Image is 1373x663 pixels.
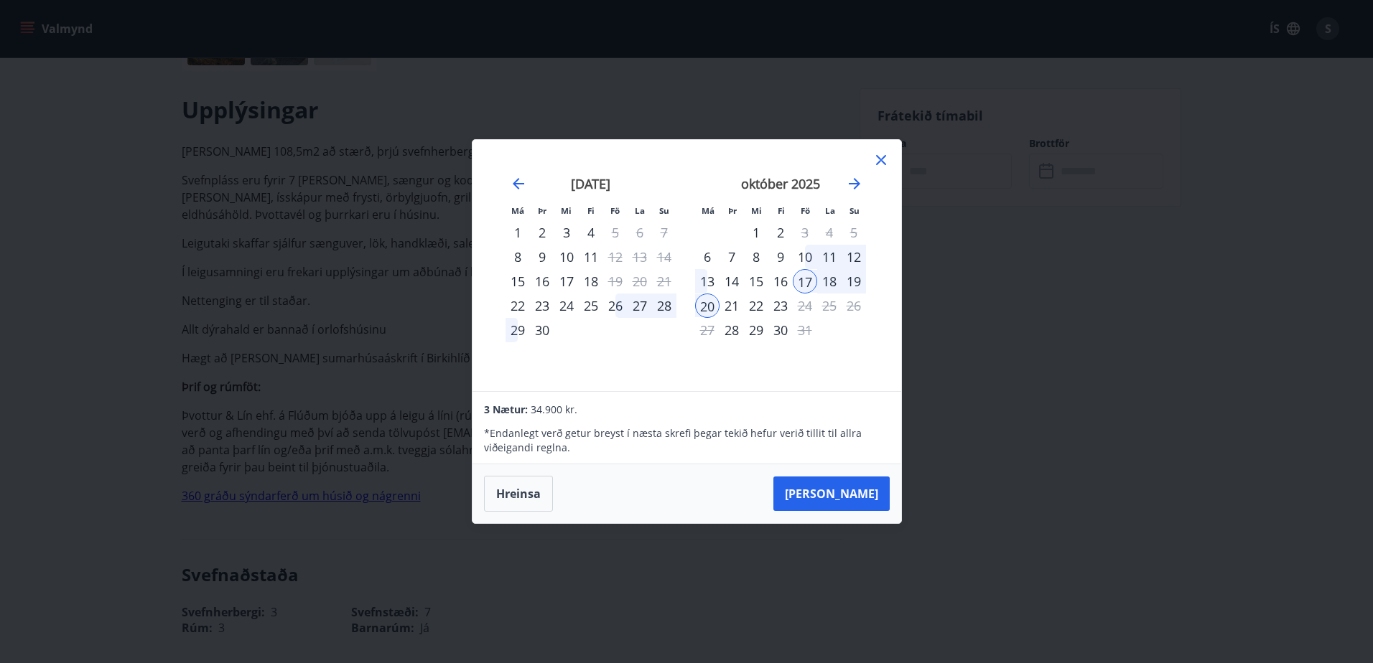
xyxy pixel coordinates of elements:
td: Choose miðvikudagur, 29. október 2025 as your check-in date. It’s available. [744,318,768,342]
td: Choose mánudagur, 8. september 2025 as your check-in date. It’s available. [506,245,530,269]
small: Má [511,205,524,216]
div: Move backward to switch to the previous month. [510,175,527,192]
div: 8 [744,245,768,269]
td: Selected as start date. föstudagur, 17. október 2025 [793,269,817,293]
td: Choose fimmtudagur, 2. október 2025 as your check-in date. It’s available. [768,220,793,245]
small: Þr [728,205,737,216]
div: 9 [768,245,793,269]
div: 22 [744,293,768,318]
div: 2 [530,220,554,245]
td: Choose þriðjudagur, 16. september 2025 as your check-in date. It’s available. [530,269,554,293]
div: 25 [579,293,603,318]
div: Aðeins útritun í boði [603,269,628,293]
small: Fi [778,205,785,216]
td: Choose miðvikudagur, 24. september 2025 as your check-in date. It’s available. [554,293,579,318]
td: Not available. mánudagur, 27. október 2025 [695,318,720,342]
div: 16 [768,269,793,293]
div: 30 [530,318,554,342]
div: 10 [793,245,817,269]
td: Choose miðvikudagur, 1. október 2025 as your check-in date. It’s available. [744,220,768,245]
td: Choose föstudagur, 3. október 2025 as your check-in date. It’s available. [793,220,817,245]
div: 29 [744,318,768,342]
td: Not available. sunnudagur, 5. október 2025 [842,220,866,245]
td: Choose mánudagur, 15. september 2025 as your check-in date. It’s available. [506,269,530,293]
td: Choose föstudagur, 10. október 2025 as your check-in date. It’s available. [793,245,817,269]
td: Choose föstudagur, 31. október 2025 as your check-in date. It’s available. [793,318,817,342]
div: 1 [744,220,768,245]
td: Choose fimmtudagur, 16. október 2025 as your check-in date. It’s available. [768,269,793,293]
div: Aðeins útritun í boði [793,220,817,245]
td: Choose mánudagur, 13. október 2025 as your check-in date. It’s available. [695,269,720,293]
div: 14 [720,269,744,293]
span: 34.900 kr. [531,403,577,416]
small: Mi [751,205,762,216]
div: 11 [817,245,842,269]
div: 11 [579,245,603,269]
div: 15 [744,269,768,293]
td: Not available. sunnudagur, 14. september 2025 [652,245,676,269]
td: Not available. laugardagur, 4. október 2025 [817,220,842,245]
div: Aðeins innritun í boði [506,245,530,269]
td: Choose mánudagur, 6. október 2025 as your check-in date. It’s available. [695,245,720,269]
td: Choose þriðjudagur, 23. september 2025 as your check-in date. It’s available. [530,293,554,318]
small: Má [702,205,715,216]
div: 12 [842,245,866,269]
td: Selected. sunnudagur, 19. október 2025 [842,269,866,293]
div: 30 [768,318,793,342]
div: 26 [603,293,628,318]
div: Aðeins innritun í boði [506,293,530,318]
small: Mi [561,205,572,216]
strong: [DATE] [571,175,610,192]
button: Hreinsa [484,476,553,512]
div: Aðeins innritun í boði [506,220,530,245]
div: 27 [628,293,652,318]
small: Þr [538,205,546,216]
small: Fi [587,205,595,216]
div: 10 [554,245,579,269]
div: Move forward to switch to the next month. [846,175,863,192]
div: 18 [817,269,842,293]
td: Not available. laugardagur, 25. október 2025 [817,293,842,318]
td: Choose miðvikudagur, 8. október 2025 as your check-in date. It’s available. [744,245,768,269]
div: 18 [579,269,603,293]
small: La [635,205,645,216]
div: 7 [720,245,744,269]
strong: október 2025 [741,175,820,192]
div: 17 [554,269,579,293]
td: Choose föstudagur, 19. september 2025 as your check-in date. It’s available. [603,269,628,293]
button: [PERSON_NAME] [773,476,890,511]
span: 3 Nætur: [484,403,528,416]
small: La [825,205,835,216]
td: Choose miðvikudagur, 15. október 2025 as your check-in date. It’s available. [744,269,768,293]
td: Not available. sunnudagur, 7. september 2025 [652,220,676,245]
td: Selected. laugardagur, 18. október 2025 [817,269,842,293]
td: Choose fimmtudagur, 11. september 2025 as your check-in date. It’s available. [579,245,603,269]
td: Not available. laugardagur, 6. september 2025 [628,220,652,245]
div: Calendar [490,157,884,374]
small: Fö [801,205,810,216]
td: Choose föstudagur, 26. september 2025 as your check-in date. It’s available. [603,293,628,318]
div: 19 [842,269,866,293]
td: Choose þriðjudagur, 7. október 2025 as your check-in date. It’s available. [720,245,744,269]
div: 4 [579,220,603,245]
td: Not available. laugardagur, 20. september 2025 [628,269,652,293]
td: Choose föstudagur, 12. september 2025 as your check-in date. It’s available. [603,245,628,269]
div: 24 [554,293,579,318]
td: Choose miðvikudagur, 3. september 2025 as your check-in date. It’s available. [554,220,579,245]
td: Choose fimmtudagur, 30. október 2025 as your check-in date. It’s available. [768,318,793,342]
div: 23 [768,293,793,318]
small: Su [659,205,669,216]
p: * Endanlegt verð getur breyst í næsta skrefi þegar tekið hefur verið tillit til allra viðeigandi ... [484,426,889,455]
div: Aðeins útritun í boði [603,245,628,269]
div: 13 [695,269,720,293]
td: Choose föstudagur, 5. september 2025 as your check-in date. It’s available. [603,220,628,245]
td: Choose laugardagur, 27. september 2025 as your check-in date. It’s available. [628,293,652,318]
small: Fö [610,205,620,216]
td: Selected as end date. mánudagur, 20. október 2025 [695,293,720,318]
td: Choose miðvikudagur, 22. október 2025 as your check-in date. It’s available. [744,293,768,318]
td: Choose fimmtudagur, 18. september 2025 as your check-in date. It’s available. [579,269,603,293]
td: Not available. sunnudagur, 26. október 2025 [842,293,866,318]
div: Aðeins innritun í boði [506,269,530,293]
td: Not available. sunnudagur, 21. september 2025 [652,269,676,293]
td: Choose fimmtudagur, 25. september 2025 as your check-in date. It’s available. [579,293,603,318]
